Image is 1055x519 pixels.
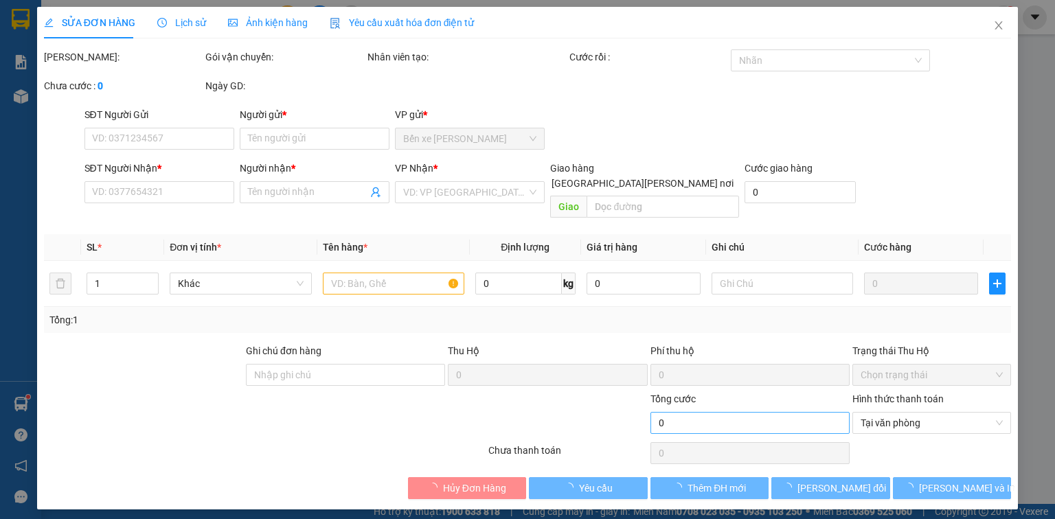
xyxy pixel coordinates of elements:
[650,393,696,404] span: Tổng cước
[443,481,506,496] span: Hủy Đơn Hàng
[448,345,479,356] span: Thu Hộ
[395,107,545,122] div: VP gửi
[330,18,341,29] img: icon
[205,49,364,65] div: Gói vận chuyển:
[330,17,475,28] span: Yêu cầu xuất hóa đơn điện tử
[84,161,234,176] div: SĐT Người Nhận
[587,196,739,218] input: Dọc đường
[529,477,648,499] button: Yêu cầu
[852,393,944,404] label: Hình thức thanh toán
[240,161,389,176] div: Người nhận
[228,18,238,27] span: picture
[919,481,1015,496] span: [PERSON_NAME] và In
[550,196,587,218] span: Giao
[650,343,850,364] div: Phí thu hộ
[178,273,303,294] span: Khác
[323,273,464,295] input: VD: Bàn, Ghế
[157,18,167,27] span: clock-circle
[240,107,389,122] div: Người gửi
[852,343,1011,358] div: Trạng thái Thu Hộ
[323,242,367,253] span: Tên hàng
[650,477,769,499] button: Thêm ĐH mới
[587,242,637,253] span: Giá trị hàng
[712,273,853,295] input: Ghi Chú
[546,176,739,191] span: [GEOGRAPHIC_DATA][PERSON_NAME] nơi
[864,242,911,253] span: Cước hàng
[893,477,1012,499] button: [PERSON_NAME] và In
[85,65,259,89] text: BXTG1408250025
[428,483,443,492] span: loading
[861,413,1003,433] span: Tại văn phòng
[44,18,54,27] span: edit
[797,481,886,496] span: [PERSON_NAME] đổi
[49,273,71,295] button: delete
[49,312,408,327] div: Tổng: 1
[569,49,728,65] div: Cước rồi :
[246,345,321,356] label: Ghi chú đơn hàng
[170,242,221,253] span: Đơn vị tính
[157,17,206,28] span: Lịch sử
[745,163,813,174] label: Cước giao hàng
[395,163,433,174] span: VP Nhận
[745,181,856,203] input: Cước giao hàng
[205,78,364,93] div: Ngày GD:
[562,273,576,295] span: kg
[367,49,567,65] div: Nhân viên tạo:
[44,49,203,65] div: [PERSON_NAME]:
[771,477,890,499] button: [PERSON_NAME] đổi
[403,128,536,149] span: Bến xe Tiền Giang
[408,477,527,499] button: Hủy Đơn Hàng
[672,483,688,492] span: loading
[84,107,234,122] div: SĐT Người Gửi
[706,234,859,261] th: Ghi chú
[993,20,1004,31] span: close
[688,481,746,496] span: Thêm ĐH mới
[579,481,613,496] span: Yêu cầu
[979,7,1018,45] button: Close
[246,364,445,386] input: Ghi chú đơn hàng
[861,365,1003,385] span: Chọn trạng thái
[990,278,1005,289] span: plus
[904,483,919,492] span: loading
[564,483,579,492] span: loading
[864,273,978,295] input: 0
[8,98,336,135] div: Bến xe [PERSON_NAME]
[782,483,797,492] span: loading
[228,17,308,28] span: Ảnh kiện hàng
[87,242,98,253] span: SL
[989,273,1006,295] button: plus
[370,187,381,198] span: user-add
[550,163,594,174] span: Giao hàng
[44,78,203,93] div: Chưa cước :
[487,443,648,467] div: Chưa thanh toán
[44,17,135,28] span: SỬA ĐƠN HÀNG
[501,242,549,253] span: Định lượng
[98,80,103,91] b: 0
